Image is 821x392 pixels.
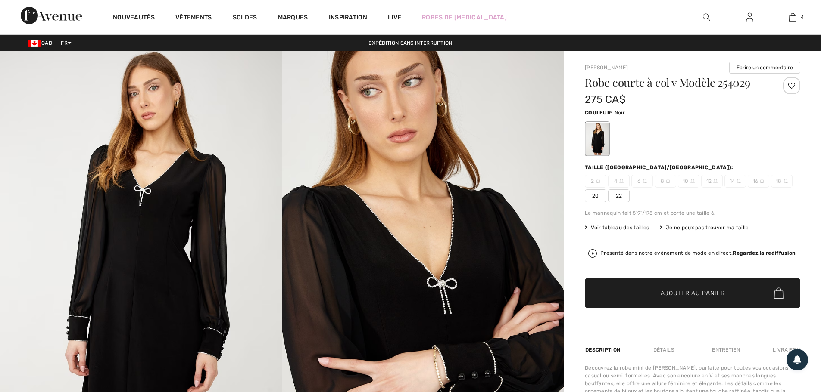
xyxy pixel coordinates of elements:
a: Soldes [233,14,257,23]
a: 4 [771,12,814,22]
img: Mes infos [746,12,753,22]
div: Livraison [771,342,800,358]
span: 275 CA$ [585,93,626,105]
span: CAD [28,40,56,46]
span: 6 [631,175,653,188]
img: Mon panier [789,12,796,22]
span: Voir tableau des tailles [585,224,649,231]
a: Vêtements [175,14,212,23]
div: Description [585,342,622,358]
span: Noir [615,110,625,116]
img: Regardez la rediffusion [588,249,597,258]
span: 2 [585,175,606,188]
img: 1ère Avenue [21,7,82,24]
img: ring-m.svg [619,179,624,183]
a: Marques [278,14,308,23]
img: Canadian Dollar [28,40,41,47]
div: Presenté dans notre événement de mode en direct. [600,250,796,256]
span: Inspiration [329,14,367,23]
img: ring-m.svg [643,179,647,183]
a: Se connecter [739,12,760,23]
span: 22 [608,189,630,202]
span: 8 [655,175,676,188]
img: ring-m.svg [713,179,718,183]
div: Le mannequin fait 5'9"/175 cm et porte une taille 6. [585,209,800,217]
img: Bag.svg [774,287,784,299]
span: 12 [701,175,723,188]
span: 14 [724,175,746,188]
div: Je ne peux pas trouver ma taille [660,224,749,231]
img: ring-m.svg [666,179,670,183]
img: ring-m.svg [737,179,741,183]
img: ring-m.svg [596,179,600,183]
a: Live [388,13,401,22]
img: ring-m.svg [760,179,764,183]
strong: Regardez la rediffusion [733,250,796,256]
button: Écrire un commentaire [729,62,800,74]
span: Couleur: [585,110,612,116]
img: recherche [703,12,710,22]
span: 16 [748,175,769,188]
img: ring-m.svg [784,179,788,183]
img: ring-m.svg [690,179,695,183]
span: 18 [771,175,793,188]
div: Détails [646,342,681,358]
a: [PERSON_NAME] [585,65,628,71]
span: 4 [608,175,630,188]
span: 10 [678,175,699,188]
div: Entretien [705,342,747,358]
span: Ajouter au panier [661,289,725,298]
div: Taille ([GEOGRAPHIC_DATA]/[GEOGRAPHIC_DATA]): [585,164,735,171]
div: Noir [586,123,609,155]
button: Ajouter au panier [585,278,800,308]
a: Robes de [MEDICAL_DATA] [422,13,507,22]
span: 4 [801,13,804,21]
h1: Robe courte à col v Modèle 254029 [585,77,765,88]
a: Nouveautés [113,14,155,23]
span: 20 [585,189,606,202]
span: FR [61,40,72,46]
